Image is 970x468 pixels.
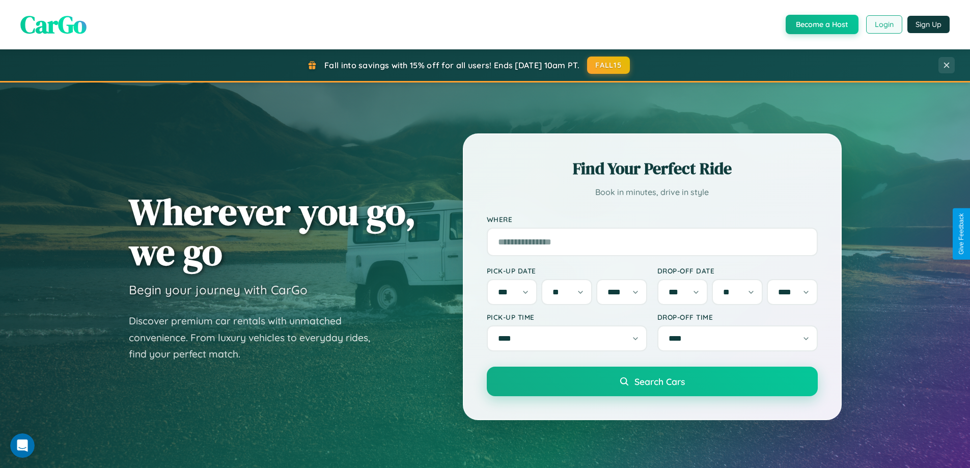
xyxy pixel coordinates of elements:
span: Search Cars [634,376,685,387]
h2: Find Your Perfect Ride [487,157,818,180]
span: CarGo [20,8,87,41]
h1: Wherever you go, we go [129,191,416,272]
iframe: Intercom live chat [10,433,35,458]
p: Book in minutes, drive in style [487,185,818,200]
button: Become a Host [786,15,858,34]
label: Where [487,215,818,224]
div: Give Feedback [958,213,965,255]
button: FALL15 [587,57,630,74]
label: Drop-off Date [657,266,818,275]
button: Login [866,15,902,34]
span: Fall into savings with 15% off for all users! Ends [DATE] 10am PT. [324,60,579,70]
h3: Begin your journey with CarGo [129,282,308,297]
label: Pick-up Time [487,313,647,321]
label: Drop-off Time [657,313,818,321]
button: Search Cars [487,367,818,396]
button: Sign Up [907,16,950,33]
p: Discover premium car rentals with unmatched convenience. From luxury vehicles to everyday rides, ... [129,313,383,363]
label: Pick-up Date [487,266,647,275]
